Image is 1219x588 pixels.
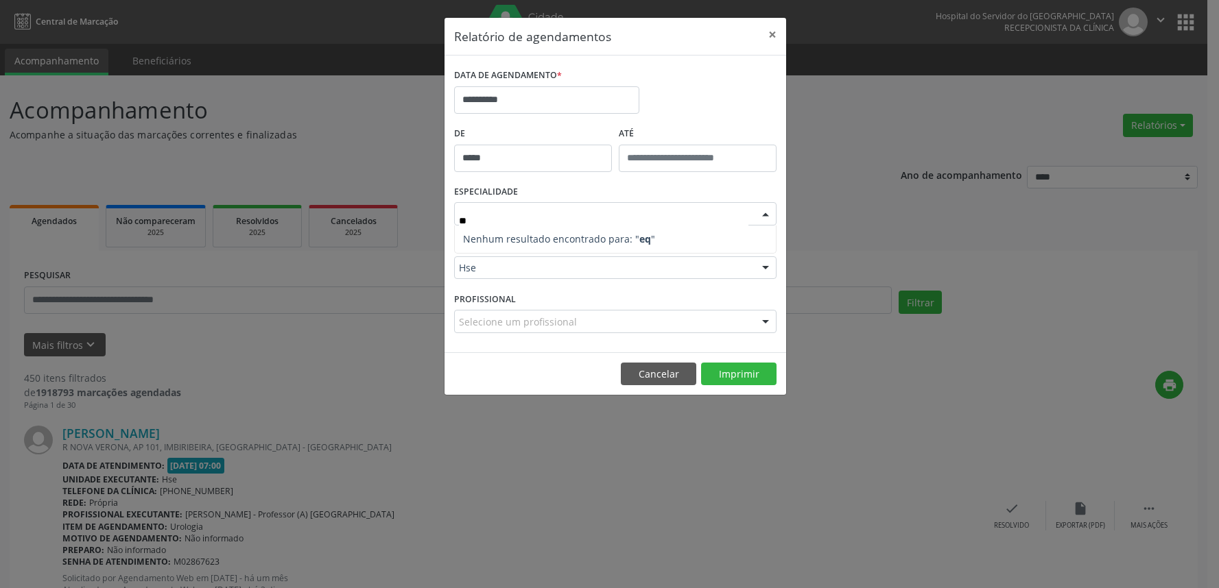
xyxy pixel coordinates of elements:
[621,363,696,386] button: Cancelar
[454,123,612,145] label: De
[454,182,518,203] label: ESPECIALIDADE
[454,65,562,86] label: DATA DE AGENDAMENTO
[454,289,516,310] label: PROFISSIONAL
[459,315,577,329] span: Selecione um profissional
[459,261,748,275] span: Hse
[759,18,786,51] button: Close
[619,123,777,145] label: ATÉ
[639,232,651,245] strong: eq
[454,27,611,45] h5: Relatório de agendamentos
[701,363,777,386] button: Imprimir
[463,232,655,245] span: Nenhum resultado encontrado para: " "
